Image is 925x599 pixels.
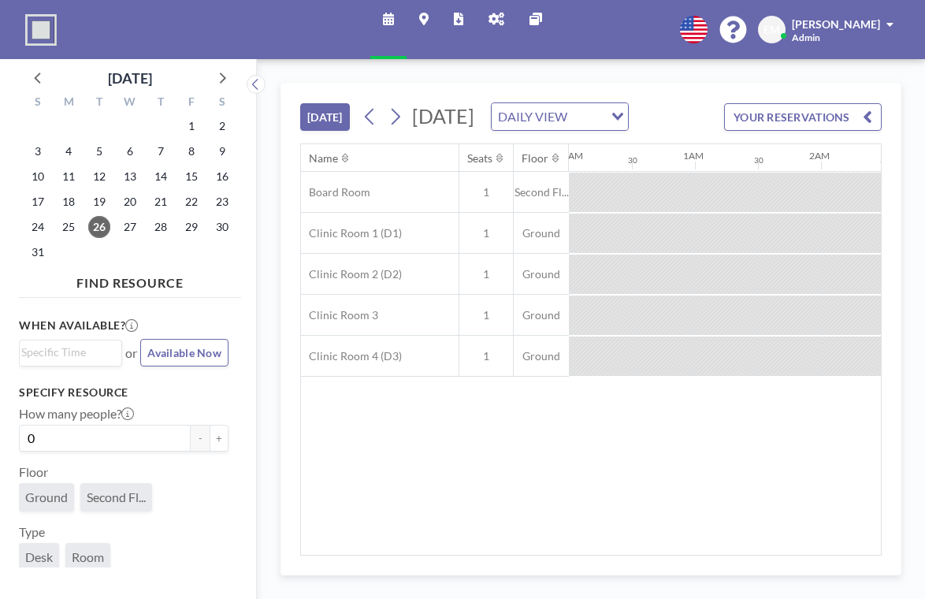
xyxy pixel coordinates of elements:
[211,166,233,188] span: Saturday, August 16, 2025
[763,23,780,37] span: EM
[58,216,80,238] span: Monday, August 25, 2025
[211,191,233,213] span: Saturday, August 23, 2025
[180,191,202,213] span: Friday, August 22, 2025
[459,267,513,281] span: 1
[150,140,172,162] span: Thursday, August 7, 2025
[180,115,202,137] span: Friday, August 1, 2025
[119,140,141,162] span: Wednesday, August 6, 2025
[140,339,228,366] button: Available Now
[809,150,830,162] div: 2AM
[492,103,628,130] div: Search for option
[309,151,338,166] div: Name
[27,166,49,188] span: Sunday, August 10, 2025
[514,308,569,322] span: Ground
[301,226,402,240] span: Clinic Room 1 (D1)
[84,93,115,113] div: T
[191,425,210,452] button: -
[206,93,237,113] div: S
[300,103,350,131] button: [DATE]
[119,191,141,213] span: Wednesday, August 20, 2025
[119,216,141,238] span: Wednesday, August 27, 2025
[522,151,548,166] div: Floor
[58,191,80,213] span: Monday, August 18, 2025
[211,140,233,162] span: Saturday, August 9, 2025
[211,216,233,238] span: Saturday, August 30, 2025
[27,140,49,162] span: Sunday, August 3, 2025
[514,267,569,281] span: Ground
[459,226,513,240] span: 1
[119,166,141,188] span: Wednesday, August 13, 2025
[147,346,221,359] span: Available Now
[459,185,513,199] span: 1
[88,216,110,238] span: Tuesday, August 26, 2025
[145,93,176,113] div: T
[54,93,84,113] div: M
[88,140,110,162] span: Tuesday, August 5, 2025
[557,150,583,162] div: 12AM
[88,166,110,188] span: Tuesday, August 12, 2025
[25,14,57,46] img: organization-logo
[108,67,152,89] div: [DATE]
[467,151,492,166] div: Seats
[19,464,48,480] label: Floor
[459,308,513,322] span: 1
[176,93,206,113] div: F
[72,549,104,565] span: Room
[125,345,137,361] span: or
[211,115,233,137] span: Saturday, August 2, 2025
[301,308,378,322] span: Clinic Room 3
[412,104,474,128] span: [DATE]
[19,524,45,540] label: Type
[495,106,570,127] span: DAILY VIEW
[210,425,228,452] button: +
[27,191,49,213] span: Sunday, August 17, 2025
[514,226,569,240] span: Ground
[628,155,637,166] div: 30
[724,103,882,131] button: YOUR RESERVATIONS
[19,406,134,422] label: How many people?
[683,150,704,162] div: 1AM
[27,241,49,263] span: Sunday, August 31, 2025
[754,155,763,166] div: 30
[792,17,880,31] span: [PERSON_NAME]
[880,155,890,166] div: 30
[25,489,68,505] span: Ground
[115,93,146,113] div: W
[514,185,569,199] span: Second Fl...
[180,166,202,188] span: Friday, August 15, 2025
[572,106,602,127] input: Search for option
[21,344,113,361] input: Search for option
[301,185,370,199] span: Board Room
[20,340,121,364] div: Search for option
[27,216,49,238] span: Sunday, August 24, 2025
[301,267,402,281] span: Clinic Room 2 (D2)
[180,140,202,162] span: Friday, August 8, 2025
[88,191,110,213] span: Tuesday, August 19, 2025
[514,349,569,363] span: Ground
[19,269,241,291] h4: FIND RESOURCE
[301,349,402,363] span: Clinic Room 4 (D3)
[150,166,172,188] span: Thursday, August 14, 2025
[58,166,80,188] span: Monday, August 11, 2025
[58,140,80,162] span: Monday, August 4, 2025
[19,385,228,400] h3: Specify resource
[150,216,172,238] span: Thursday, August 28, 2025
[25,549,53,565] span: Desk
[459,349,513,363] span: 1
[180,216,202,238] span: Friday, August 29, 2025
[23,93,54,113] div: S
[150,191,172,213] span: Thursday, August 21, 2025
[792,32,820,43] span: Admin
[87,489,146,505] span: Second Fl...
